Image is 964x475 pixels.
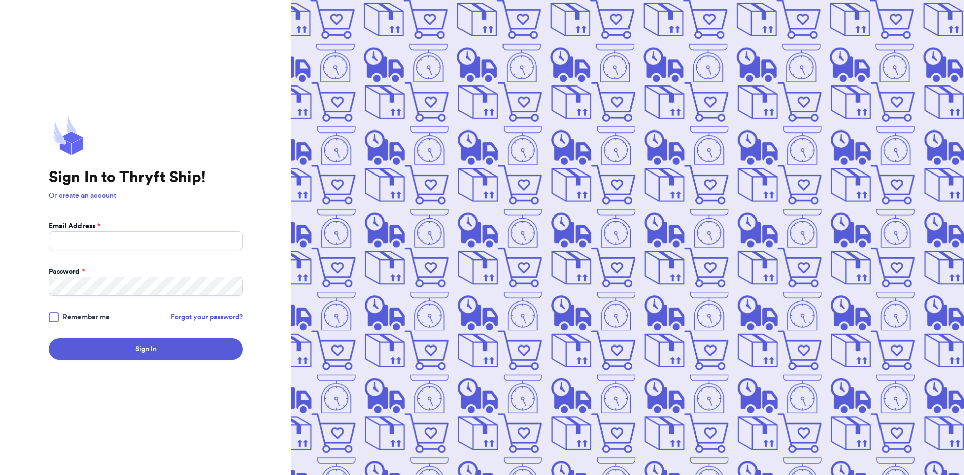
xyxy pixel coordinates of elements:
label: Email Address [49,221,100,231]
h1: Sign In to Thryft Ship! [49,168,243,187]
button: Sign In [49,338,243,360]
span: Remember me [63,312,110,322]
a: Forgot your password? [171,312,243,322]
p: Or [49,191,243,201]
a: create an account [59,192,116,199]
label: Password [49,267,85,277]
